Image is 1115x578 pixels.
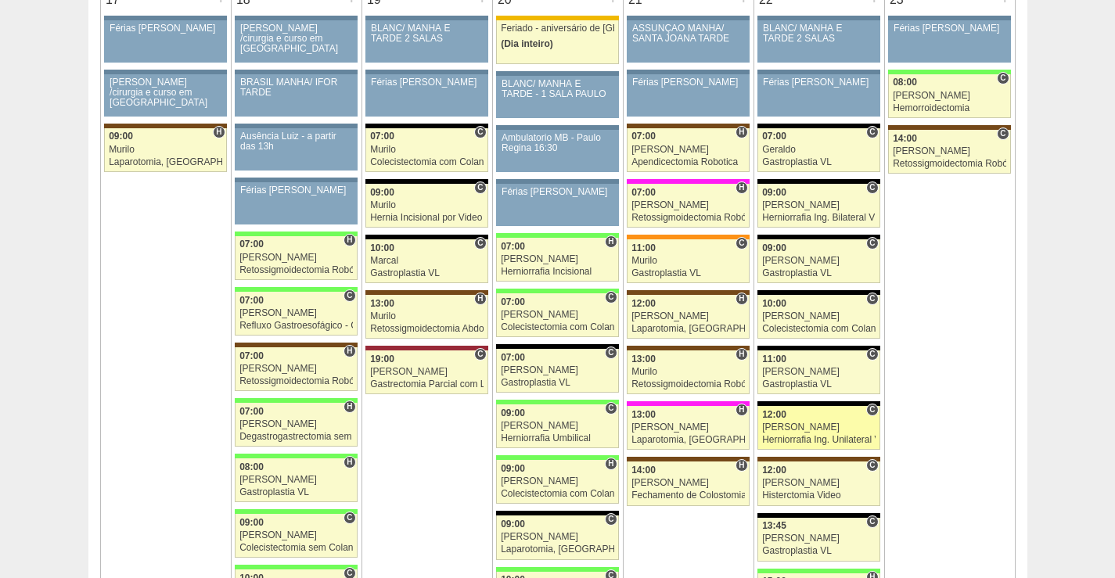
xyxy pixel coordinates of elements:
[631,379,745,390] div: Retossigmoidectomia Robótica
[631,367,745,377] div: Murilo
[627,401,749,406] div: Key: Pro Matre
[239,461,264,472] span: 08:00
[501,296,525,307] span: 07:00
[370,298,394,309] span: 13:00
[239,419,353,429] div: [PERSON_NAME]
[757,20,879,63] a: BLANC/ MANHÃ E TARDE 2 SALAS
[627,128,749,172] a: H 07:00 [PERSON_NAME] Apendicectomia Robotica
[627,235,749,239] div: Key: São Luiz - SCS
[501,23,614,34] div: Feriado - aniversário de [GEOGRAPHIC_DATA]
[762,256,876,266] div: [PERSON_NAME]
[736,126,747,138] span: Hospital
[501,489,614,499] div: Colecistectomia com Colangiografia VL
[365,16,487,20] div: Key: Aviso
[502,79,613,99] div: BLANC/ MANHÃ E TARDE - 1 SALA PAULO
[370,213,484,223] div: Hernia Incisional por Video
[474,348,486,361] span: Consultório
[213,126,225,138] span: Hospital
[631,157,745,167] div: Apendicectomia Robotica
[370,242,394,253] span: 10:00
[627,239,749,283] a: C 11:00 Murilo Gastroplastia VL
[757,74,879,117] a: Férias [PERSON_NAME]
[496,184,618,226] a: Férias [PERSON_NAME]
[239,475,353,485] div: [PERSON_NAME]
[365,295,487,339] a: H 13:00 Murilo Retossigmoidectomia Abdominal VL
[501,365,614,375] div: [PERSON_NAME]
[627,179,749,184] div: Key: Pro Matre
[109,157,222,167] div: Laparotomia, [GEOGRAPHIC_DATA], Drenagem, Bridas
[893,133,917,144] span: 14:00
[762,520,786,531] span: 13:45
[501,310,614,320] div: [PERSON_NAME]
[365,235,487,239] div: Key: Blanc
[762,298,786,309] span: 10:00
[110,77,221,109] div: [PERSON_NAME] /cirurgia e curso em [GEOGRAPHIC_DATA]
[762,478,876,488] div: [PERSON_NAME]
[496,460,618,504] a: H 09:00 [PERSON_NAME] Colecistectomia com Colangiografia VL
[370,131,394,142] span: 07:00
[631,298,656,309] span: 12:00
[762,324,876,334] div: Colecistectomia com Colangiografia VL
[866,126,878,138] span: Consultório
[501,519,525,530] span: 09:00
[501,267,614,277] div: Herniorrafia Incisional
[627,124,749,128] div: Key: Santa Joana
[235,403,357,447] a: H 07:00 [PERSON_NAME] Degastrogastrectomia sem vago
[631,311,745,321] div: [PERSON_NAME]
[501,544,614,555] div: Laparotomia, [GEOGRAPHIC_DATA], Drenagem, Bridas VL
[496,238,618,282] a: H 07:00 [PERSON_NAME] Herniorrafia Incisional
[239,308,353,318] div: [PERSON_NAME]
[631,409,656,420] span: 13:00
[496,515,618,559] a: C 09:00 [PERSON_NAME] Laparotomia, [GEOGRAPHIC_DATA], Drenagem, Bridas VL
[736,181,747,194] span: Hospital
[110,23,221,34] div: Férias [PERSON_NAME]
[762,187,786,198] span: 09:00
[997,72,1009,84] span: Consultório
[239,543,353,553] div: Colecistectomia sem Colangiografia VL
[235,458,357,502] a: H 08:00 [PERSON_NAME] Gastroplastia VL
[605,346,617,359] span: Consultório
[235,16,357,20] div: Key: Aviso
[631,187,656,198] span: 07:00
[736,237,747,250] span: Consultório
[762,131,786,142] span: 07:00
[365,184,487,228] a: C 09:00 Murilo Hernia Incisional por Video
[239,364,353,374] div: [PERSON_NAME]
[343,400,355,413] span: Hospital
[501,433,614,443] div: Herniorrafia Umbilical
[365,74,487,117] a: Férias [PERSON_NAME]
[627,295,749,339] a: H 12:00 [PERSON_NAME] Laparotomia, [GEOGRAPHIC_DATA], Drenagem, Bridas
[866,404,878,416] span: Consultório
[496,125,618,130] div: Key: Aviso
[496,76,618,118] a: BLANC/ MANHÃ E TARDE - 1 SALA PAULO
[866,293,878,305] span: Consultório
[763,23,875,44] div: BLANC/ MANHÃ E TARDE 2 SALAS
[888,125,1010,130] div: Key: Santa Joana
[365,179,487,184] div: Key: Blanc
[240,77,352,98] div: BRASIL MANHÃ/ IFOR TARDE
[370,354,394,364] span: 19:00
[631,268,745,278] div: Gastroplastia VL
[757,569,879,573] div: Key: Brasil
[474,237,486,250] span: Consultório
[370,367,484,377] div: [PERSON_NAME]
[501,241,525,252] span: 07:00
[370,311,484,321] div: Murilo
[894,23,1005,34] div: Férias [PERSON_NAME]
[109,145,222,155] div: Murilo
[762,311,876,321] div: [PERSON_NAME]
[736,404,747,416] span: Hospital
[627,461,749,505] a: H 14:00 [PERSON_NAME] Fechamento de Colostomia ou Enterostomia
[343,512,355,524] span: Consultório
[235,514,357,558] a: C 09:00 [PERSON_NAME] Colecistectomia sem Colangiografia VL
[888,20,1010,63] a: Férias [PERSON_NAME]
[605,235,617,248] span: Hospital
[104,124,226,128] div: Key: Santa Joana
[893,159,1006,169] div: Retossigmoidectomia Robótica
[893,77,917,88] span: 08:00
[757,295,879,339] a: C 10:00 [PERSON_NAME] Colecistectomia com Colangiografia VL
[501,421,614,431] div: [PERSON_NAME]
[866,181,878,194] span: Consultório
[762,546,876,556] div: Gastroplastia VL
[104,128,226,172] a: H 09:00 Murilo Laparotomia, [GEOGRAPHIC_DATA], Drenagem, Bridas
